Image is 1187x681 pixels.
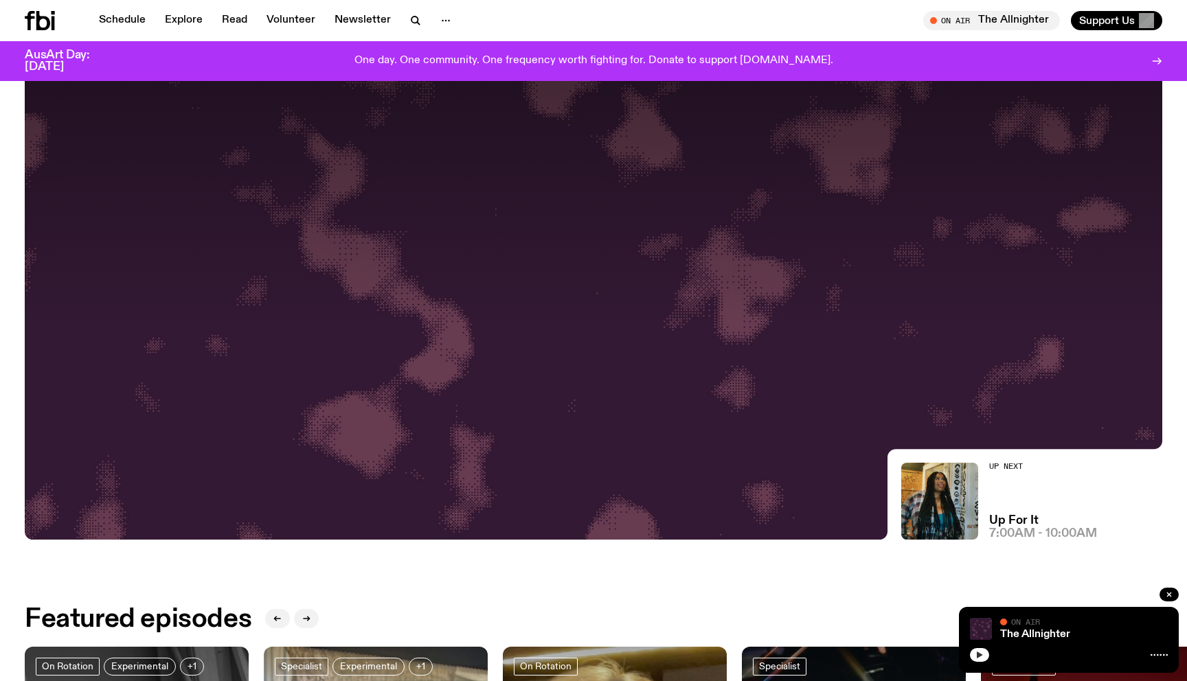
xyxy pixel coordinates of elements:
[104,658,176,676] a: Experimental
[989,463,1097,470] h2: Up Next
[214,11,256,30] a: Read
[340,661,397,671] span: Experimental
[25,607,251,632] h2: Featured episodes
[514,658,578,676] a: On Rotation
[25,49,113,73] h3: AusArt Day: [DATE]
[91,11,154,30] a: Schedule
[753,658,806,676] a: Specialist
[759,661,800,671] span: Specialist
[354,55,833,67] p: One day. One community. One frequency worth fighting for. Donate to support [DOMAIN_NAME].
[520,661,572,671] span: On Rotation
[989,528,1097,540] span: 7:00am - 10:00am
[157,11,211,30] a: Explore
[416,661,425,671] span: +1
[188,661,196,671] span: +1
[42,661,93,671] span: On Rotation
[281,661,322,671] span: Specialist
[409,658,433,676] button: +1
[989,515,1039,527] a: Up For It
[1011,617,1040,626] span: On Air
[258,11,324,30] a: Volunteer
[901,463,978,540] img: Ify - a Brown Skin girl with black braided twists, looking up to the side with her tongue stickin...
[1000,629,1070,640] a: The Allnighter
[923,11,1060,30] button: On AirThe Allnighter
[1079,14,1135,27] span: Support Us
[180,658,204,676] button: +1
[36,658,100,676] a: On Rotation
[326,11,399,30] a: Newsletter
[1071,11,1162,30] button: Support Us
[111,661,168,671] span: Experimental
[275,658,328,676] a: Specialist
[332,658,405,676] a: Experimental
